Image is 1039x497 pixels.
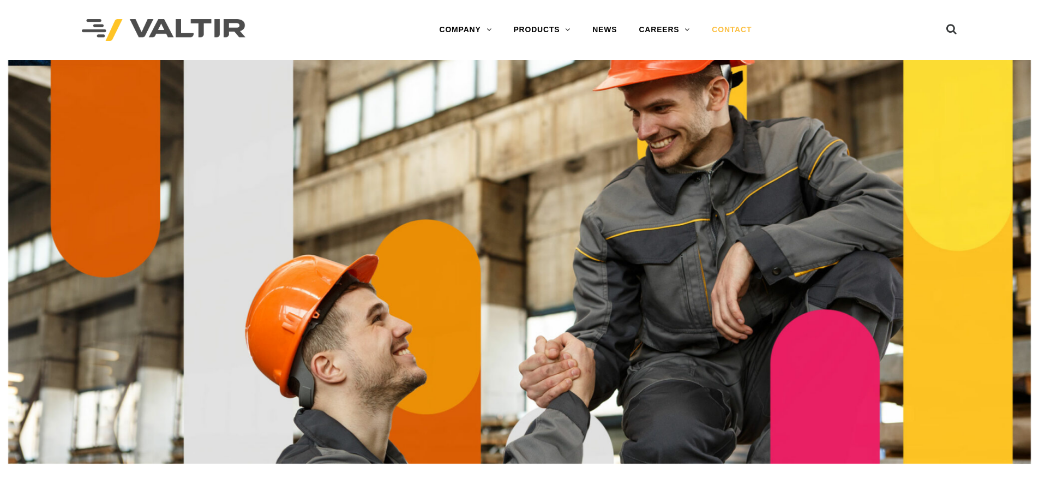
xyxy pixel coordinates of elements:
a: COMPANY [428,19,502,41]
img: Valtir [82,19,245,41]
a: CAREERS [628,19,701,41]
a: PRODUCTS [502,19,581,41]
a: CONTACT [701,19,762,41]
img: Contact_1 [8,60,1031,464]
a: NEWS [581,19,628,41]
